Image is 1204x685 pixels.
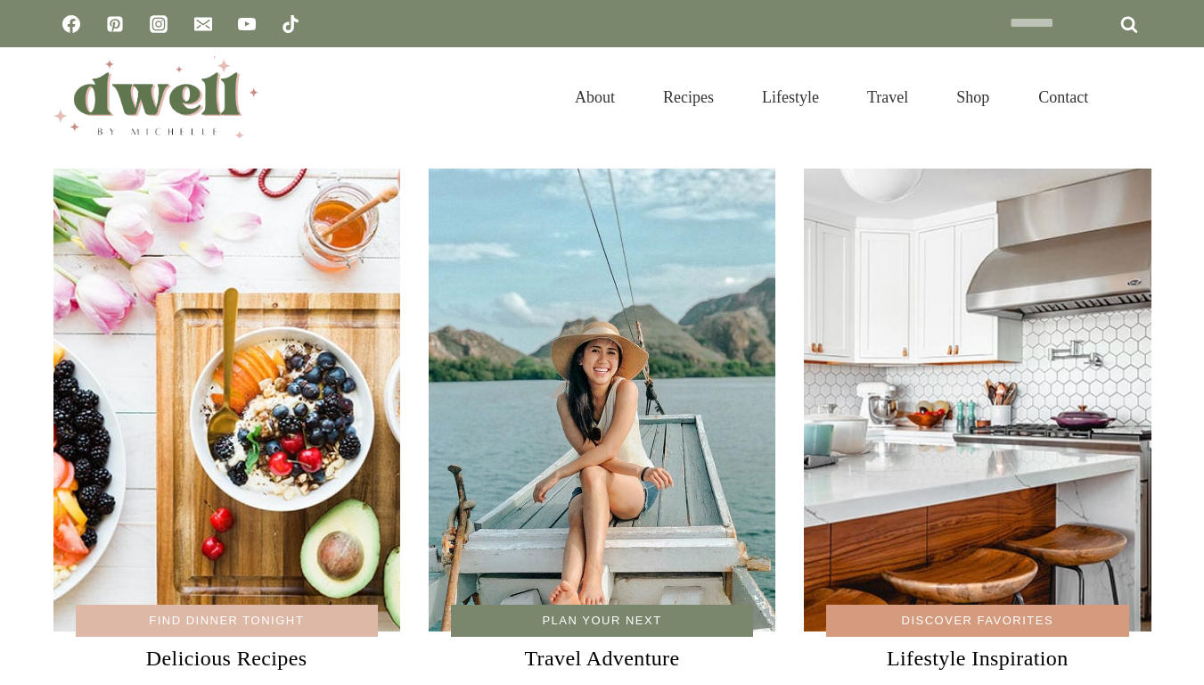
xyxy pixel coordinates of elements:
[551,66,1111,128] nav: Primary Navigation
[53,6,89,42] a: Facebook
[738,66,843,128] a: Lifestyle
[551,66,639,128] a: About
[229,6,265,42] a: YouTube
[185,6,221,42] a: Email
[1121,82,1151,112] button: View Search Form
[1014,66,1112,128] a: Contact
[932,66,1013,128] a: Shop
[843,66,932,128] a: Travel
[97,6,133,42] a: Pinterest
[273,6,308,42] a: TikTok
[141,6,176,42] a: Instagram
[639,66,738,128] a: Recipes
[53,56,258,138] img: DWELL by michelle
